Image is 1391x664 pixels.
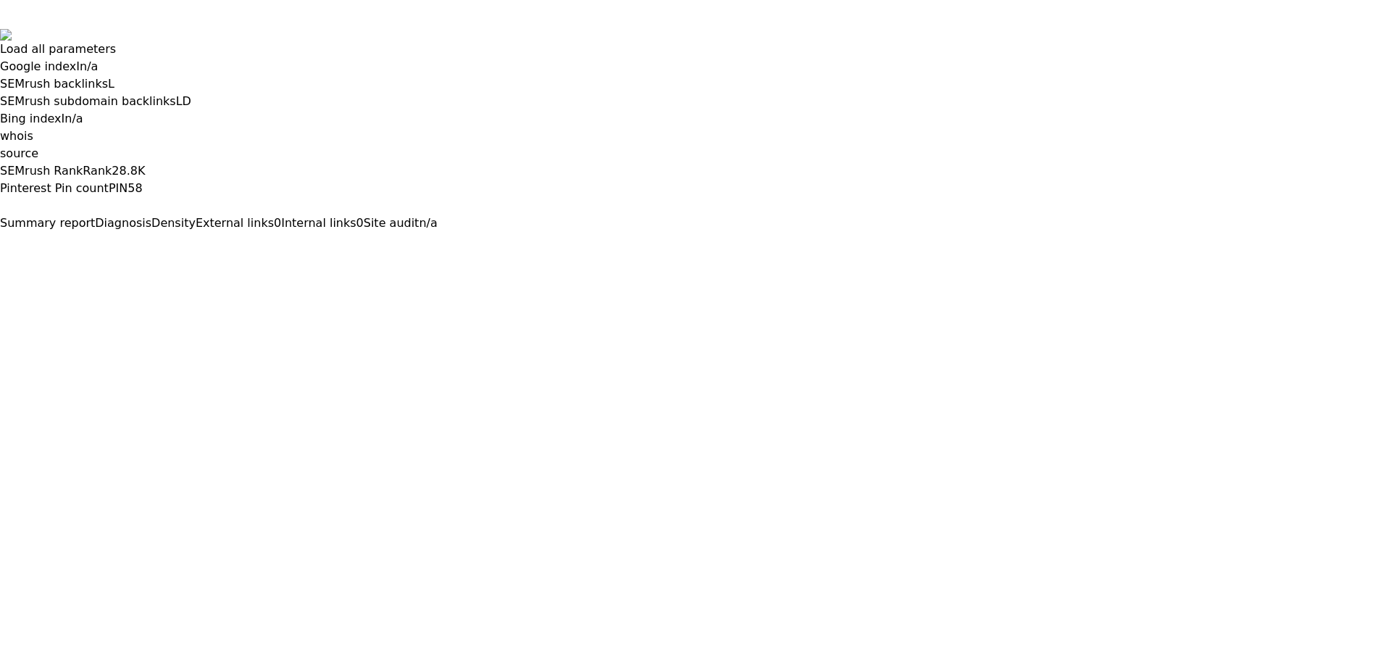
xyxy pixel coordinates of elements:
[128,181,142,195] a: 58
[76,59,80,73] span: I
[196,216,274,230] span: External links
[109,181,128,195] span: PIN
[112,164,145,178] a: 28.8K
[274,216,281,230] span: 0
[356,216,364,230] span: 0
[151,216,196,230] span: Density
[108,77,114,91] span: L
[419,216,437,230] span: n/a
[64,112,83,125] a: n/a
[83,164,112,178] span: Rank
[80,59,98,73] a: n/a
[62,112,65,125] span: I
[281,216,356,230] span: Internal links
[95,216,151,230] span: Diagnosis
[176,94,191,108] span: LD
[364,216,419,230] span: Site audit
[364,216,438,230] a: Site auditn/a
